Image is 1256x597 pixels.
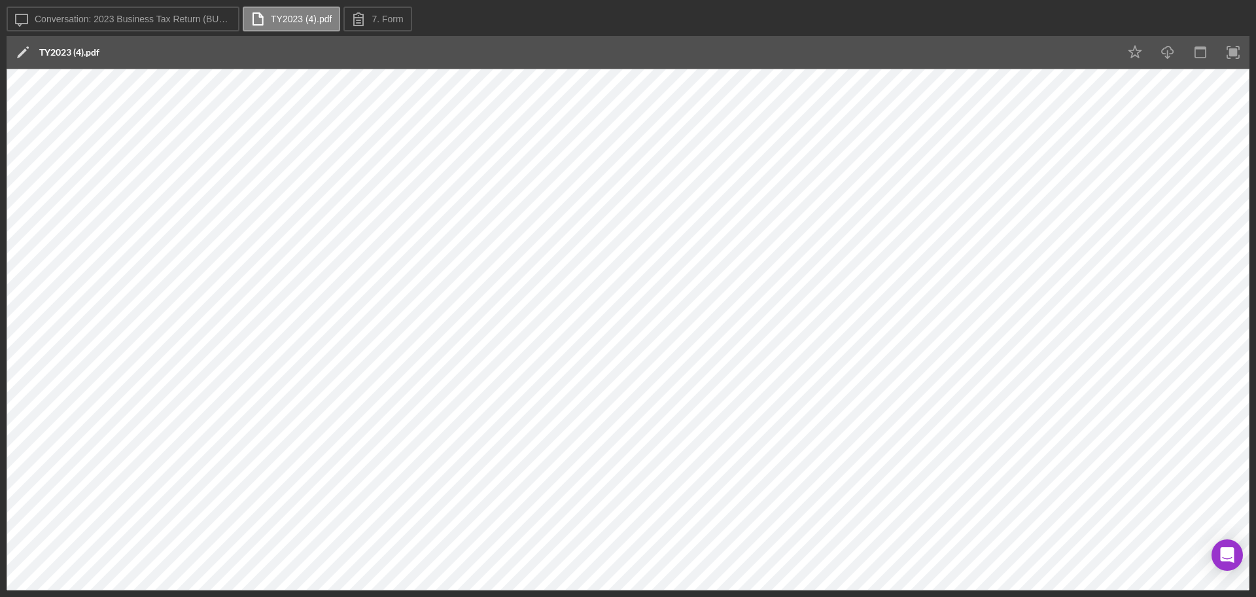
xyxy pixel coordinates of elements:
label: 7. Form [372,14,403,24]
div: TY2023 (4).pdf [39,47,99,58]
button: TY2023 (4).pdf [243,7,340,31]
button: Conversation: 2023 Business Tax Return (BURAK K.) [7,7,239,31]
label: TY2023 (4).pdf [271,14,332,24]
label: Conversation: 2023 Business Tax Return (BURAK K.) [35,14,231,24]
button: 7. Form [343,7,411,31]
div: Open Intercom Messenger [1212,539,1243,571]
